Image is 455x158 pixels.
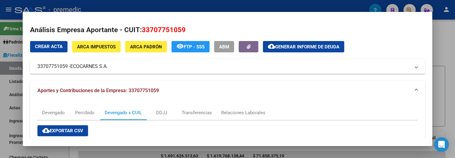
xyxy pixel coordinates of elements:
div: Relaciones Laborales [221,109,265,116]
span: ARCA Impuestos [77,44,116,50]
mat-expansion-panel-header: Aportes y Contribuciones de la Empresa: 33707751059 [30,81,425,100]
button: ARCA Padrón [125,41,167,52]
button: Exportar CSV [37,125,88,136]
button: FTP - SSS [172,41,210,52]
span: FTP - SSS [184,44,205,50]
button: ARCA Impuestos [72,41,121,52]
mat-icon: cloud_download [42,127,50,134]
span: Generar informe de deuda [275,44,339,50]
div: Percibido [75,109,94,116]
button: Generar informe de deuda [263,41,344,52]
span: Exportar CSV [42,128,83,134]
span: Crear Acta [35,44,63,49]
button: ABM [214,41,234,52]
mat-icon: remove_red_eye [176,43,184,50]
div: DDJJ [156,109,167,116]
div: Devengado x CUIL [105,109,142,116]
mat-panel-title: 33707751059 - [37,63,410,70]
span: Aportes y Contribuciones de la Empresa: 33707751059 [37,88,159,93]
div: Transferencias [182,109,212,116]
div: Open Intercom Messenger [434,137,449,152]
h2: Análisis Empresa Aportante - CUIT: [30,25,425,35]
mat-icon: cloud_download [268,43,275,50]
span: 33707751059 [142,26,186,34]
button: Crear Acta [30,41,67,52]
div: Devengado [42,109,65,116]
span: ARCA Padrón [130,44,162,50]
mat-expansion-panel-header: 33707751059 -ECOCARNES S.A. [30,59,425,74]
span: ECOCARNES S.A. [70,63,108,70]
span: ABM [219,44,229,50]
